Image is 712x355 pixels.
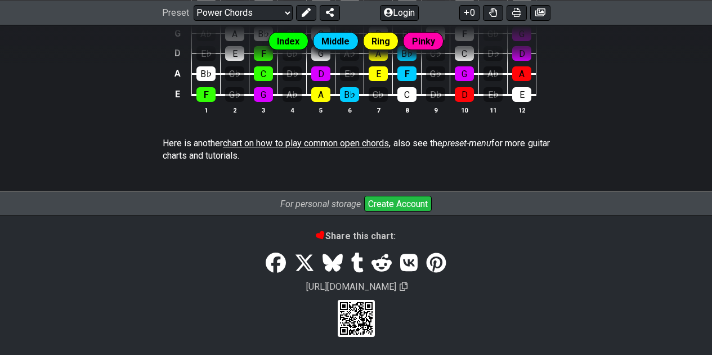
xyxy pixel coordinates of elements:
[422,104,450,116] th: 9
[162,7,189,18] span: Preset
[290,248,319,279] a: Tweet
[364,104,393,116] th: 7
[422,248,450,279] a: Pinterest
[254,87,273,102] div: G
[296,5,316,20] button: Edit Preset
[316,231,396,241] b: Share this chart:
[397,87,417,102] div: C
[340,66,359,81] div: E♭
[483,87,503,102] div: E♭
[483,66,503,81] div: A♭
[321,33,350,50] span: Middle
[262,248,290,279] a: Share on Facebook
[319,248,347,279] a: Bluesky
[254,66,273,81] div: C
[171,63,185,84] td: A
[192,104,221,116] th: 1
[171,84,185,105] td: E
[512,66,531,81] div: A
[223,138,389,149] span: chart on how to play common open chords
[163,137,550,163] p: Here is another , also see the for more guitar charts and tutorials.
[338,300,375,337] div: Scan to view on your cellphone.
[442,138,491,149] em: preset-menu
[483,5,503,20] button: Toggle Dexterity for all fretkits
[397,66,417,81] div: F
[307,104,335,116] th: 5
[507,5,527,20] button: Print
[369,87,388,102] div: C♭
[512,87,531,102] div: E
[221,104,249,116] th: 2
[455,87,474,102] div: D
[278,104,307,116] th: 4
[225,66,244,81] div: C♭
[194,5,293,20] select: Preset
[283,66,302,81] div: D♭
[335,104,364,116] th: 6
[320,5,340,20] button: Share Preset
[364,196,432,212] button: Create Account
[196,87,216,102] div: F
[479,104,508,116] th: 11
[311,66,330,81] div: D
[225,87,244,102] div: G♭
[283,87,302,102] div: A♭
[277,33,299,50] span: Index
[371,33,390,50] span: Ring
[347,248,368,279] a: Tumblr
[426,87,445,102] div: D♭
[530,5,550,20] button: Create image
[396,248,422,279] a: VK
[249,104,278,116] th: 3
[412,33,435,50] span: Pinky
[459,5,480,20] button: 0
[450,104,479,116] th: 10
[311,87,330,102] div: A
[508,104,536,116] th: 12
[196,66,216,81] div: B♭
[369,66,388,81] div: E
[380,5,419,20] button: Login
[280,199,361,209] i: For personal storage
[400,281,408,292] span: Copy url to clipboard
[455,66,474,81] div: G
[393,104,422,116] th: 8
[368,248,396,279] a: Reddit
[340,87,359,102] div: B♭
[426,66,445,81] div: G♭
[304,280,398,294] span: [URL][DOMAIN_NAME]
